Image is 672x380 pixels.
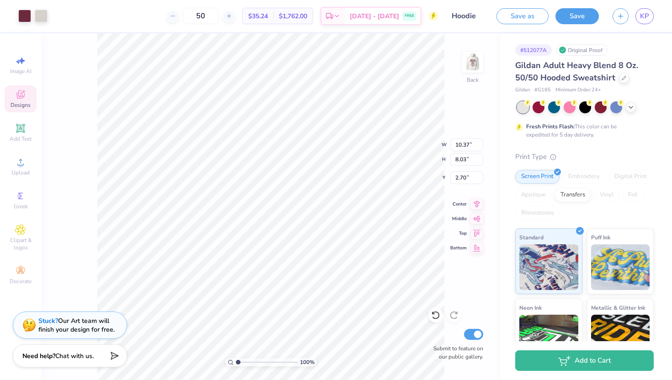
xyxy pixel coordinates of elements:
span: Designs [11,101,31,109]
div: Applique [515,188,552,202]
span: Center [450,201,467,207]
div: This color can be expedited for 5 day delivery. [526,122,639,139]
button: Save [555,8,599,24]
button: Add to Cart [515,350,654,371]
div: Our Art team will finish your design for free. [38,317,115,334]
input: Untitled Design [445,7,490,25]
span: Gildan Adult Heavy Blend 8 Oz. 50/50 Hooded Sweatshirt [515,60,638,83]
div: # 512077A [515,44,552,56]
div: Screen Print [515,170,560,184]
div: Print Type [515,152,654,162]
div: Foil [622,188,644,202]
span: Middle [450,216,467,222]
span: Puff Ink [591,232,610,242]
img: Neon Ink [519,315,578,360]
span: Decorate [10,278,32,285]
label: Submit to feature on our public gallery. [428,344,483,361]
button: Save as [496,8,549,24]
div: Back [467,76,479,84]
div: Rhinestones [515,206,560,220]
span: Add Text [10,135,32,142]
span: Top [450,230,467,237]
input: – – [183,8,219,24]
img: Metallic & Glitter Ink [591,315,650,360]
span: Neon Ink [519,303,542,312]
strong: Fresh Prints Flash: [526,123,575,130]
a: KP [635,8,654,24]
strong: Stuck? [38,317,58,325]
span: Upload [11,169,30,176]
div: Embroidery [562,170,606,184]
span: Chat with us. [55,352,94,360]
span: $1,762.00 [279,11,307,21]
span: Minimum Order: 24 + [555,86,601,94]
span: $35.24 [248,11,268,21]
span: Image AI [10,68,32,75]
span: [DATE] - [DATE] [350,11,399,21]
strong: Need help? [22,352,55,360]
img: Puff Ink [591,244,650,290]
span: FREE [405,13,414,19]
span: Greek [14,203,28,210]
span: Bottom [450,245,467,251]
div: Vinyl [594,188,619,202]
span: Clipart & logos [5,237,37,251]
span: Metallic & Glitter Ink [591,303,645,312]
div: Original Proof [556,44,608,56]
span: Standard [519,232,544,242]
img: Back [464,53,482,71]
span: Gildan [515,86,530,94]
span: # G185 [534,86,551,94]
div: Digital Print [608,170,653,184]
img: Standard [519,244,578,290]
span: 100 % [300,358,315,366]
div: Transfers [555,188,591,202]
span: KP [640,11,649,21]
